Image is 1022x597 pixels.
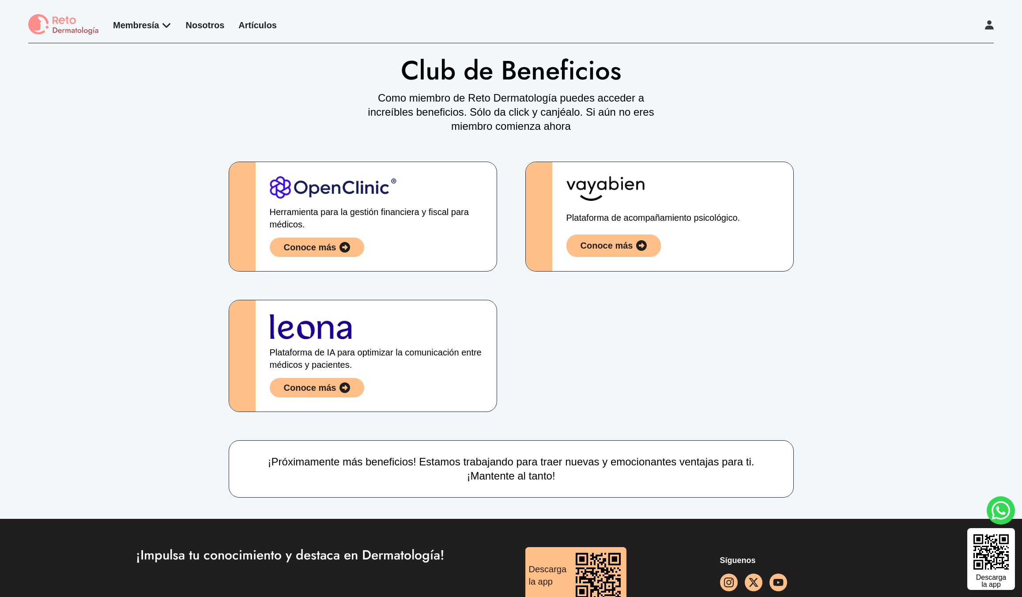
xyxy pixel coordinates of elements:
p: Síguenos [720,554,886,567]
h1: Club de Beneficios [136,43,886,84]
div: Conoce más [284,382,336,394]
h3: Plataforma de IA para optimizar la comunicación entre médicos y pacientes. [270,346,483,371]
h3: Herramienta para la gestión financiera y fiscal para médicos. [270,206,483,230]
a: Nosotros [186,20,225,30]
a: Artículos [238,20,277,30]
a: facebook button [745,574,762,591]
div: Conoce más [284,241,336,253]
a: whatsapp button [987,496,1015,525]
a: instagram button [720,574,738,591]
h3: Plataforma de acompañamiento psicológico. [566,212,740,227]
img: logo Reto dermatología [28,14,99,36]
h3: ¡Impulsa tu conocimiento y destaca en Dermatología! [136,547,497,563]
img: Leona Health [270,314,397,339]
img: Vayabien [566,176,694,201]
a: youtube icon [769,574,787,591]
div: Conoce más [581,239,633,252]
p: ¡Próximamente más beneficios! Estamos trabajando para traer nuevas y emocionantes ventajas para t... [257,455,766,483]
div: Descarga la app [525,559,570,591]
p: Como miembro de Reto Dermatología puedes acceder a increíbles beneficios. Sólo da click y canjéal... [363,91,660,133]
div: Descarga la app [976,574,1006,588]
img: OpenClinic [270,176,397,199]
div: Membresía [113,19,172,31]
